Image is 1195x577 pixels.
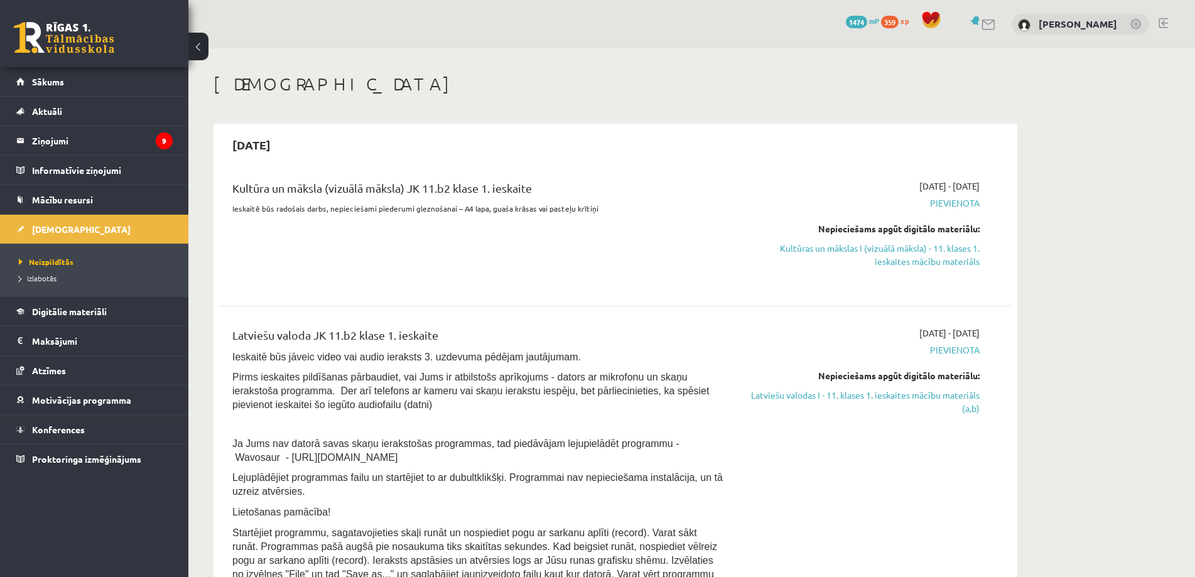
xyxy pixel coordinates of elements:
[32,126,173,155] legend: Ziņojumi
[881,16,915,26] a: 359 xp
[14,22,114,53] a: Rīgas 1. Tālmācības vidusskola
[16,185,173,214] a: Mācību resursi
[743,242,980,268] a: Kultūras un mākslas I (vizuālā māksla) - 11. klases 1. ieskaites mācību materiāls
[16,67,173,96] a: Sākums
[16,445,173,473] a: Proktoringa izmēģinājums
[32,326,173,355] legend: Maksājumi
[743,197,980,210] span: Pievienota
[32,453,141,465] span: Proktoringa izmēģinājums
[232,438,679,463] span: Ja Jums nav datorā savas skaņu ierakstošas programmas, tad piedāvājam lejupielādēt programmu - Wa...
[232,203,724,214] p: Ieskaitē būs radošais darbs, nepieciešami piederumi gleznošanai – A4 lapa, guaša krāsas vai paste...
[19,273,57,283] span: Izlabotās
[900,16,909,26] span: xp
[919,326,980,340] span: [DATE] - [DATE]
[19,256,176,267] a: Neizpildītās
[846,16,879,26] a: 1474 mP
[869,16,879,26] span: mP
[743,222,980,235] div: Nepieciešams apgūt digitālo materiālu:
[16,356,173,385] a: Atzīmes
[743,343,980,357] span: Pievienota
[16,126,173,155] a: Ziņojumi9
[220,130,283,159] h2: [DATE]
[232,352,581,362] span: Ieskaitē būs jāveic video vai audio ieraksts 3. uzdevuma pēdējam jautājumam.
[16,297,173,326] a: Digitālie materiāli
[232,180,724,203] div: Kultūra un māksla (vizuālā māksla) JK 11.b2 klase 1. ieskaite
[32,224,131,235] span: [DEMOGRAPHIC_DATA]
[1018,19,1030,31] img: Jānis Mārtiņš Kazuberns
[32,156,173,185] legend: Informatīvie ziņojumi
[16,415,173,444] a: Konferences
[32,76,64,87] span: Sākums
[32,424,85,435] span: Konferences
[881,16,899,28] span: 359
[32,365,66,376] span: Atzīmes
[16,97,173,126] a: Aktuāli
[32,306,107,317] span: Digitālie materiāli
[32,394,131,406] span: Motivācijas programma
[16,326,173,355] a: Maksājumi
[232,326,724,350] div: Latviešu valoda JK 11.b2 klase 1. ieskaite
[743,369,980,382] div: Nepieciešams apgūt digitālo materiālu:
[1039,18,1117,30] a: [PERSON_NAME]
[919,180,980,193] span: [DATE] - [DATE]
[32,105,62,117] span: Aktuāli
[232,372,709,410] span: Pirms ieskaites pildīšanas pārbaudiet, vai Jums ir atbilstošs aprīkojums - dators ar mikrofonu un...
[16,386,173,414] a: Motivācijas programma
[156,132,173,149] i: 9
[232,472,723,497] span: Lejuplādējiet programmas failu un startējiet to ar dubultklikšķi. Programmai nav nepieciešama ins...
[232,507,331,517] span: Lietošanas pamācība!
[846,16,867,28] span: 1474
[16,156,173,185] a: Informatīvie ziņojumi
[32,194,93,205] span: Mācību resursi
[214,73,1017,95] h1: [DEMOGRAPHIC_DATA]
[19,272,176,284] a: Izlabotās
[19,257,73,267] span: Neizpildītās
[16,215,173,244] a: [DEMOGRAPHIC_DATA]
[743,389,980,415] a: Latviešu valodas I - 11. klases 1. ieskaites mācību materiāls (a,b)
